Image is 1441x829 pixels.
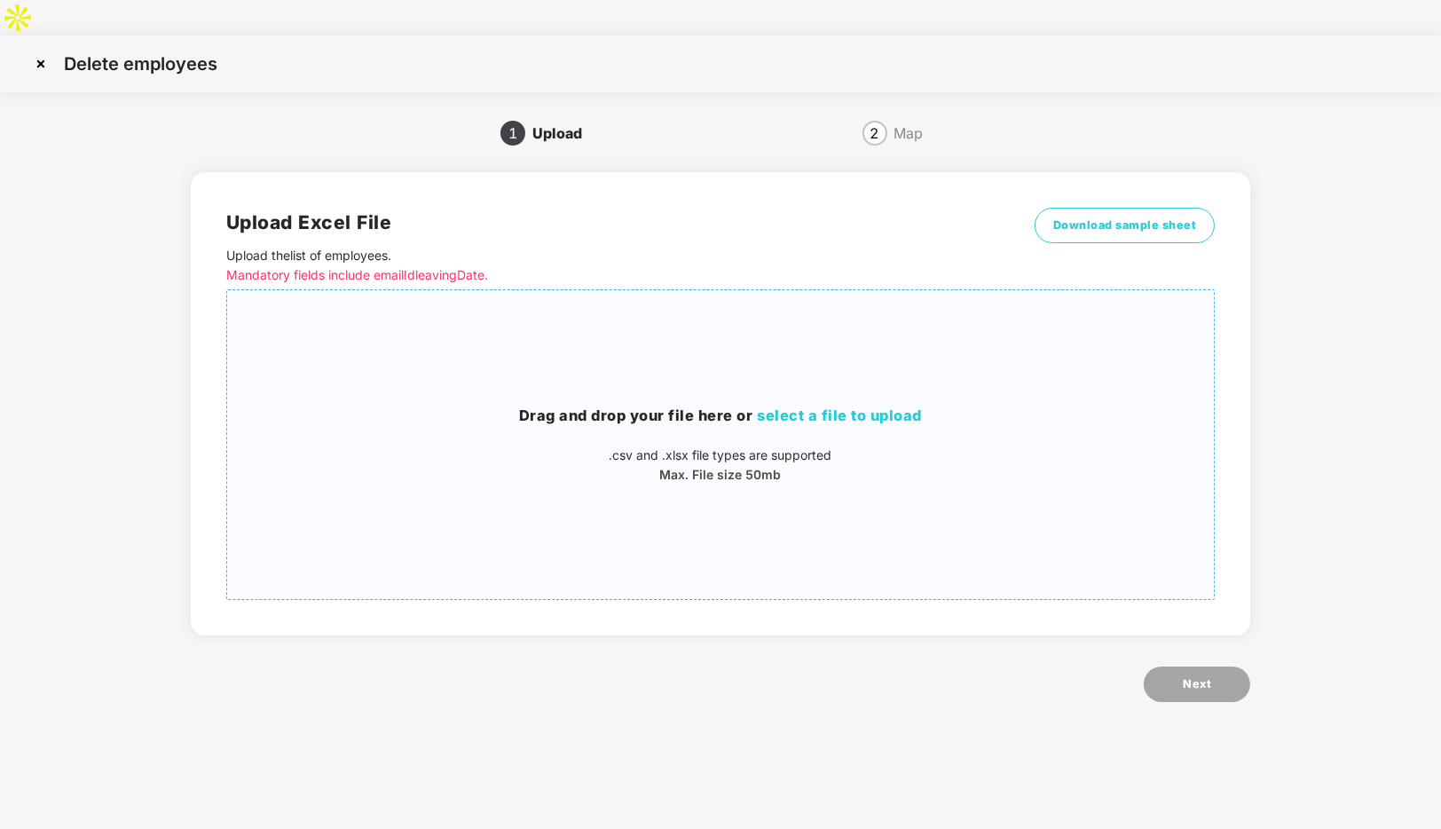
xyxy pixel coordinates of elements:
span: Download sample sheet [1053,217,1197,234]
span: 2 [870,126,879,140]
h3: Drag and drop your file here or [227,405,1215,428]
img: svg+xml;base64,PHN2ZyBpZD0iQ3Jvc3MtMzJ4MzIiIHhtbG5zPSJodHRwOi8vd3d3LnczLm9yZy8yMDAwL3N2ZyIgd2lkdG... [27,50,55,78]
div: Upload [532,119,596,147]
p: Mandatory fields include emailId leavingDate. [226,265,1009,285]
button: Download sample sheet [1035,208,1216,243]
div: Map [894,119,924,147]
p: Upload the list of employees . [226,246,1009,285]
p: Delete employees [64,53,217,75]
span: Drag and drop your file here orselect a file to upload.csv and .xlsx file types are supportedMax.... [227,290,1215,599]
h2: Upload Excel File [226,208,1009,237]
span: 1 [508,126,517,140]
p: Max. File size 50mb [227,465,1215,485]
span: select a file to upload [757,407,922,424]
p: .csv and .xlsx file types are supported [227,446,1215,465]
